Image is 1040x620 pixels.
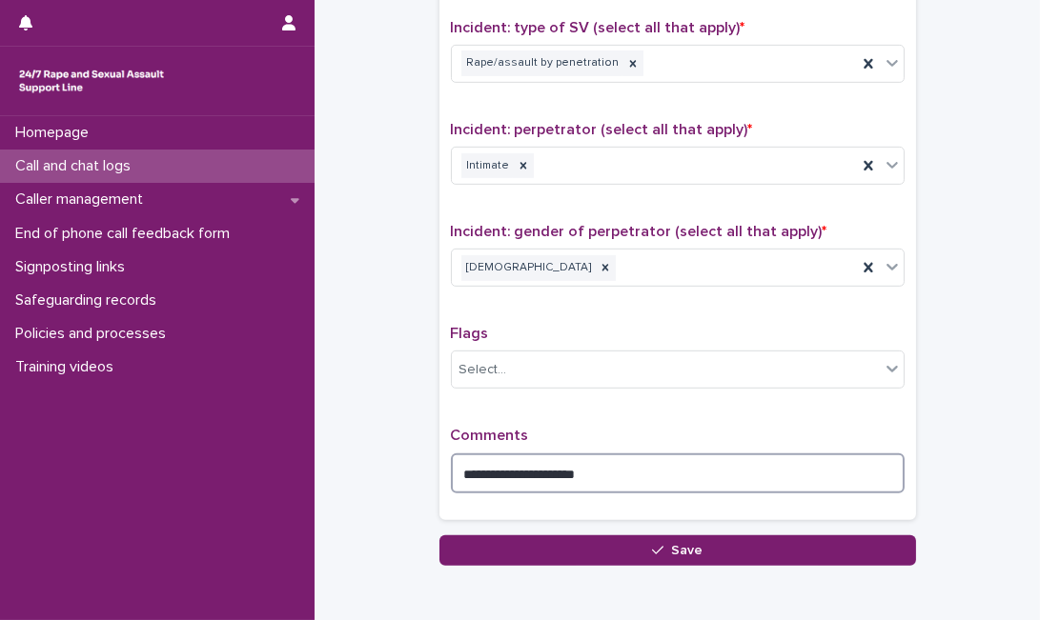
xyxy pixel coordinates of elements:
[461,153,513,179] div: Intimate
[461,50,622,76] div: Rape/assault by penetration
[461,255,595,281] div: [DEMOGRAPHIC_DATA]
[15,62,168,100] img: rhQMoQhaT3yELyF149Cw
[451,20,745,35] span: Incident: type of SV (select all that apply)
[8,291,172,310] p: Safeguarding records
[8,225,245,243] p: End of phone call feedback form
[451,122,753,137] span: Incident: perpetrator (select all that apply)
[671,544,703,557] span: Save
[8,157,146,175] p: Call and chat logs
[8,325,181,343] p: Policies and processes
[459,360,507,380] div: Select...
[8,124,104,142] p: Homepage
[8,190,158,209] p: Caller management
[451,326,489,341] span: Flags
[451,428,529,443] span: Comments
[8,358,129,376] p: Training videos
[8,258,140,276] p: Signposting links
[451,224,827,239] span: Incident: gender of perpetrator (select all that apply)
[439,535,916,566] button: Save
